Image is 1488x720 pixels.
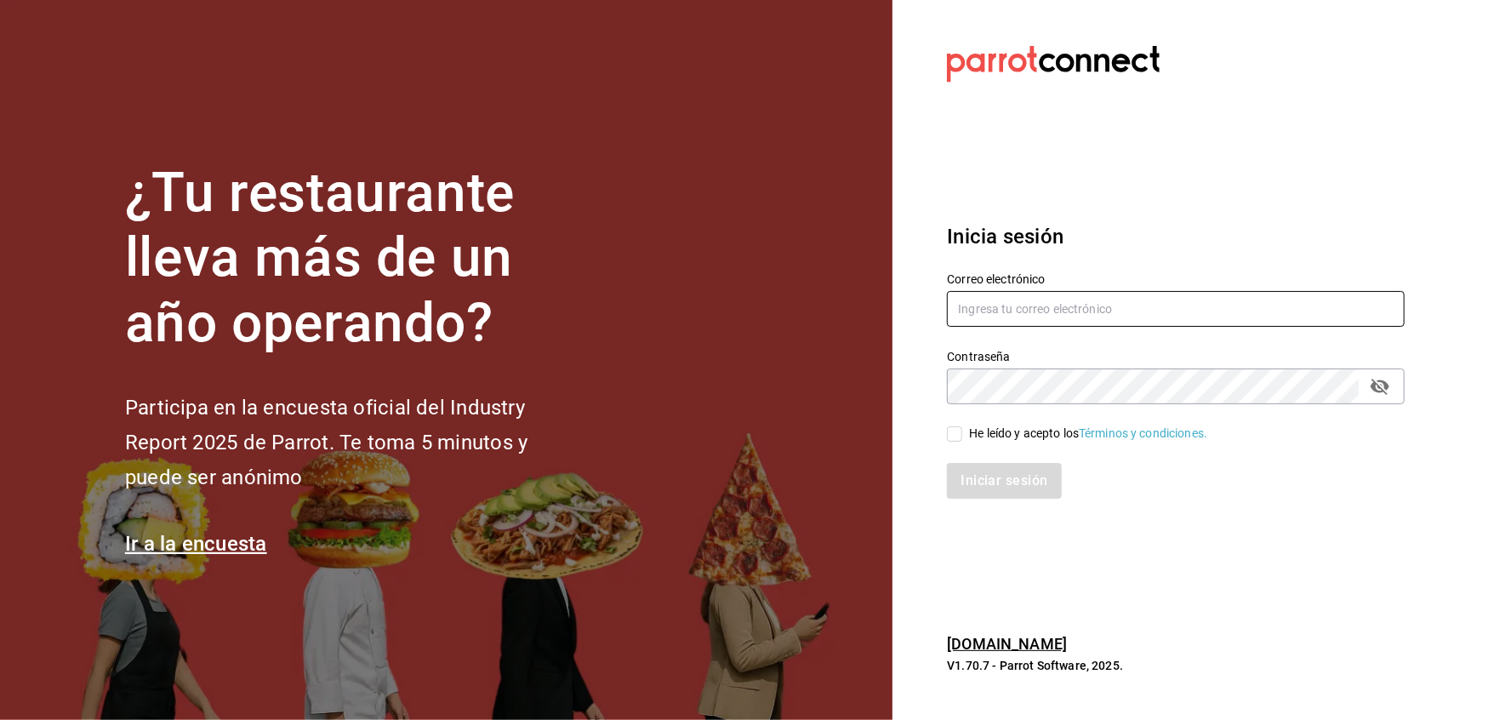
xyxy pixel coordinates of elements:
h2: Participa en la encuesta oficial del Industry Report 2025 de Parrot. Te toma 5 minutos y puede se... [125,391,584,494]
button: passwordField [1365,372,1394,401]
label: Correo electrónico [947,273,1405,285]
h1: ¿Tu restaurante lleva más de un año operando? [125,161,584,357]
a: Términos y condiciones. [1079,426,1207,440]
input: Ingresa tu correo electrónico [947,291,1405,327]
a: Ir a la encuesta [125,532,267,556]
p: V1.70.7 - Parrot Software, 2025. [947,657,1405,674]
a: [DOMAIN_NAME] [947,635,1067,653]
label: Contraseña [947,351,1405,363]
div: He leído y acepto los [969,425,1207,443]
h3: Inicia sesión [947,221,1405,252]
